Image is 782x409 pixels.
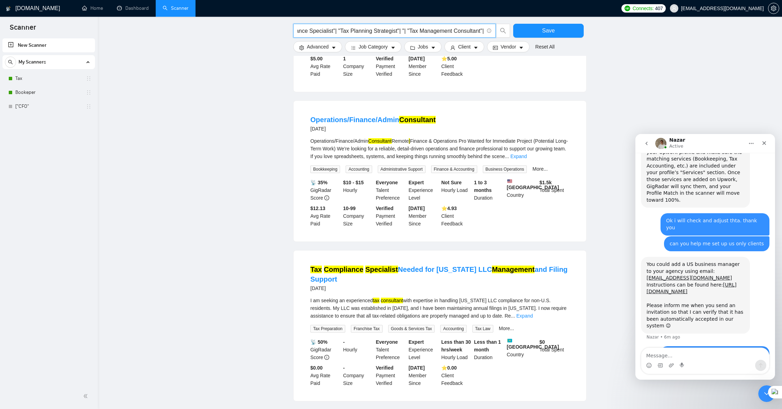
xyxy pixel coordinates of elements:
[625,6,630,11] img: upwork-logo.png
[5,57,16,68] button: search
[310,165,340,173] span: Bookkeeping
[672,6,677,11] span: user
[768,6,779,11] span: setting
[309,364,342,387] div: Avg Rate Paid
[376,339,398,345] b: Everyone
[516,313,533,319] a: Expand
[310,297,569,320] div: I am seeking an experienced with expertise in handling [US_STATE] LLC compliance for non-U.S. res...
[117,5,149,11] a: dashboardDashboard
[293,41,342,52] button: settingAdvancedcaret-down
[15,85,82,99] a: Bookeper
[4,22,42,37] span: Scanner
[310,137,569,160] div: Operations/Finance/Admin Remote Finance & Operations Pro Wanted for Immediate Project (Potential ...
[310,266,322,273] mark: Tax
[493,45,498,50] span: idcard
[310,325,345,333] span: Tax Preparation
[310,125,436,133] div: [DATE]
[505,154,509,159] span: ...
[324,266,363,273] mark: Compliance
[82,5,103,11] a: homeHome
[342,204,375,228] div: Company Size
[440,364,473,387] div: Client Feedback
[441,339,471,352] b: Less than 30 hrs/week
[511,313,515,319] span: ...
[373,298,379,303] mark: tax
[440,325,466,333] span: Accounting
[324,355,329,360] span: info-circle
[507,179,559,190] b: [GEOGRAPHIC_DATA]
[418,43,428,51] span: Jobs
[431,165,477,173] span: Finance & Accounting
[375,338,407,361] div: Talent Preference
[378,165,426,173] span: Administrative Support
[376,206,394,211] b: Verified
[407,338,440,361] div: Experience Level
[399,116,435,124] mark: Consultant
[310,56,323,61] b: $5.00
[539,180,552,185] b: $ 1.5k
[375,204,407,228] div: Payment Verified
[506,338,538,361] div: Country
[376,180,398,185] b: Everyone
[441,206,457,211] b: ⭐️ 4.93
[342,338,375,361] div: Hourly
[431,45,436,50] span: caret-down
[473,179,506,202] div: Duration
[375,179,407,202] div: Talent Preference
[473,338,506,361] div: Duration
[368,138,392,144] mark: Consultant
[408,180,424,185] b: Expert
[342,179,375,202] div: Hourly
[408,206,425,211] b: [DATE]
[507,338,559,350] b: [GEOGRAPHIC_DATA]
[444,41,484,52] button: userClientcaret-down
[309,204,342,228] div: Avg Rate Paid
[376,365,394,371] b: Verified
[474,180,492,193] b: 1 to 3 months
[409,138,410,144] mark: |
[310,339,327,345] b: 📡 50%
[381,298,403,303] mark: consultant
[365,266,398,273] mark: Specialist
[15,99,82,113] a: ["CFO"
[5,60,16,65] span: search
[346,165,372,173] span: Accounting
[510,154,527,159] a: Expand
[408,339,424,345] b: Expert
[538,179,571,202] div: Total Spent
[343,180,364,185] b: $10 - $15
[342,55,375,78] div: Company Size
[375,364,407,387] div: Payment Verified
[458,43,471,51] span: Client
[8,38,89,52] a: New Scanner
[473,45,478,50] span: caret-down
[440,55,473,78] div: Client Feedback
[535,43,554,51] a: Reset All
[407,55,440,78] div: Member Since
[507,338,512,343] img: 🇰🇿
[324,195,329,200] span: info-circle
[299,45,304,50] span: setting
[506,179,538,202] div: Country
[441,180,462,185] b: Not Sure
[538,338,571,361] div: Total Spent
[532,166,548,172] a: More...
[15,72,82,85] a: Tax
[487,41,530,52] button: idcardVendorcaret-down
[343,206,356,211] b: 10-99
